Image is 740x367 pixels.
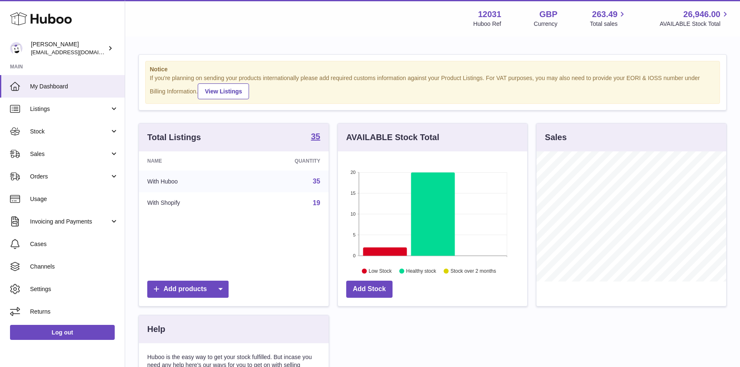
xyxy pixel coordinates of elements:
th: Quantity [241,151,329,171]
span: [EMAIL_ADDRESS][DOMAIN_NAME] [31,49,123,55]
th: Name [139,151,241,171]
div: Currency [534,20,558,28]
text: Low Stock [369,268,392,274]
span: Cases [30,240,118,248]
text: 0 [353,253,355,258]
text: Healthy stock [406,268,436,274]
span: Sales [30,150,110,158]
text: 10 [350,211,355,216]
td: With Huboo [139,171,241,192]
text: 20 [350,170,355,175]
a: 35 [313,178,320,185]
a: Log out [10,325,115,340]
text: 15 [350,191,355,196]
div: [PERSON_NAME] [31,40,106,56]
h3: Sales [545,132,566,143]
strong: Notice [150,65,715,73]
span: Orders [30,173,110,181]
span: Invoicing and Payments [30,218,110,226]
span: Stock [30,128,110,136]
img: admin@makewellforyou.com [10,42,23,55]
span: 26,946.00 [683,9,720,20]
div: Huboo Ref [473,20,501,28]
span: Listings [30,105,110,113]
span: Channels [30,263,118,271]
a: View Listings [198,83,249,99]
div: If you're planning on sending your products internationally please add required customs informati... [150,74,715,99]
a: Add products [147,281,229,298]
a: 19 [313,199,320,206]
span: AVAILABLE Stock Total [659,20,730,28]
strong: GBP [539,9,557,20]
span: Usage [30,195,118,203]
span: 263.49 [592,9,617,20]
text: 5 [353,232,355,237]
h3: AVAILABLE Stock Total [346,132,439,143]
span: My Dashboard [30,83,118,90]
h3: Total Listings [147,132,201,143]
a: Add Stock [346,281,393,298]
strong: 12031 [478,9,501,20]
h3: Help [147,324,165,335]
text: Stock over 2 months [451,268,496,274]
span: Total sales [590,20,627,28]
td: With Shopify [139,192,241,214]
strong: 35 [311,132,320,141]
span: Settings [30,285,118,293]
span: Returns [30,308,118,316]
a: 35 [311,132,320,142]
a: 26,946.00 AVAILABLE Stock Total [659,9,730,28]
a: 263.49 Total sales [590,9,627,28]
